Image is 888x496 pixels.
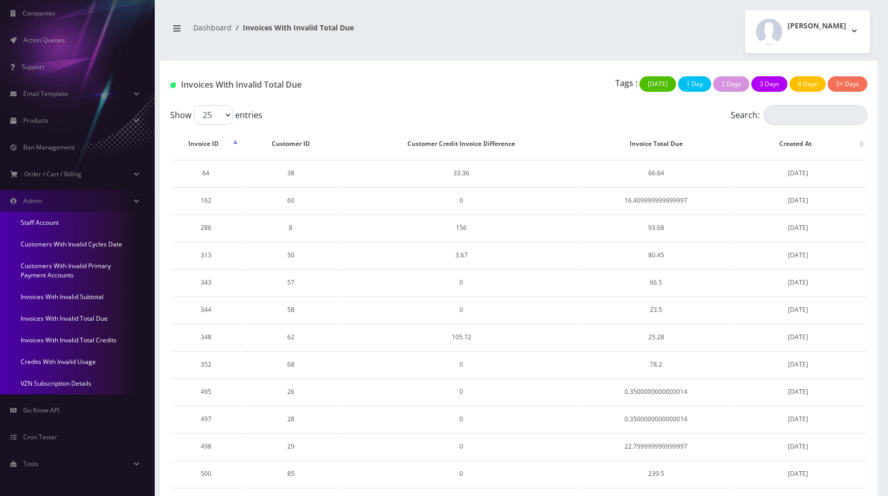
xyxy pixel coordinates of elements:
td: 58 [241,296,340,323]
span: Support [22,62,44,71]
td: 0 [341,406,582,432]
span: Admin [23,196,42,205]
label: Show entries [170,105,262,125]
td: 93.68 [583,214,729,241]
button: 4 Days [790,76,826,92]
td: 68 [241,351,340,377]
span: Cron Tester [23,433,57,441]
td: 500 [171,460,240,487]
td: [DATE] [730,406,866,432]
span: Email Template [23,89,68,98]
p: Tags : [615,77,637,89]
td: 162 [171,187,240,213]
td: 78.2 [583,351,729,377]
td: 348 [171,324,240,350]
td: 498 [171,433,240,459]
td: 286 [171,214,240,241]
td: 66.64 [583,160,729,186]
td: 0 [341,269,582,295]
th: Customer ID [241,129,340,159]
td: 57 [241,269,340,295]
td: 495 [171,378,240,405]
th: Invoice ID: activate to sort column descending [171,129,240,159]
h1: Invoices With Invalid Total Due [170,80,392,90]
td: 352 [171,351,240,377]
span: Go Know API [23,406,59,415]
td: 33.36 [341,160,582,186]
button: [DATE] [639,76,676,92]
td: [DATE] [730,296,866,323]
th: Invoice Total Due [583,129,729,159]
td: [DATE] [730,324,866,350]
td: [DATE] [730,160,866,186]
td: [DATE] [730,214,866,241]
input: Search: [764,105,867,125]
h2: [PERSON_NAME] [787,22,846,30]
td: 16.409999999999997 [583,187,729,213]
td: [DATE] [730,433,866,459]
img: Customer With Invalid Primary Payment Account [170,82,176,88]
th: Customer Credit Invoice Difference [341,129,582,159]
td: 25.28 [583,324,729,350]
td: [DATE] [730,242,866,268]
td: 50 [241,242,340,268]
span: Order / Cart / Billing [24,170,81,178]
td: 26 [241,378,340,405]
td: 0.3500000000000014 [583,406,729,432]
td: 29 [241,433,340,459]
button: [PERSON_NAME] [745,10,870,53]
td: 23.5 [583,296,729,323]
td: [DATE] [730,269,866,295]
td: 80.45 [583,242,729,268]
select: Showentries [194,105,233,125]
button: 5+ Days [828,76,867,92]
span: Tools [23,459,39,468]
td: 105.72 [341,324,582,350]
td: 64 [171,160,240,186]
span: Action Queues [23,36,65,44]
td: 62 [241,324,340,350]
td: 0 [341,460,582,487]
label: Search: [731,105,867,125]
td: 0 [341,296,582,323]
td: 0 [341,378,582,405]
td: 0 [341,351,582,377]
button: 1 Day [678,76,711,92]
button: 3 Days [751,76,787,92]
td: 66.5 [583,269,729,295]
td: 344 [171,296,240,323]
td: [DATE] [730,187,866,213]
td: 497 [171,406,240,432]
td: 38 [241,160,340,186]
li: Invoices With Invalid Total Due [232,22,354,33]
td: 8 [241,214,340,241]
span: Products [23,116,48,125]
td: 60 [241,187,340,213]
a: Dashboard [193,23,232,32]
td: 156 [341,214,582,241]
td: 22.799999999999997 [583,433,729,459]
td: [DATE] [730,351,866,377]
td: 85 [241,460,340,487]
td: 0 [341,187,582,213]
td: 28 [241,406,340,432]
nav: breadcrumb [168,17,511,46]
td: 313 [171,242,240,268]
td: 0.3500000000000014 [583,378,729,405]
td: [DATE] [730,378,866,405]
button: 2 Days [713,76,749,92]
td: 3.67 [341,242,582,268]
td: 343 [171,269,240,295]
span: Companies [23,9,55,18]
td: [DATE] [730,460,866,487]
td: 0 [341,433,582,459]
td: 239.5 [583,460,729,487]
th: Created At: activate to sort column ascending [730,129,866,159]
span: Ban Management [23,143,75,152]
